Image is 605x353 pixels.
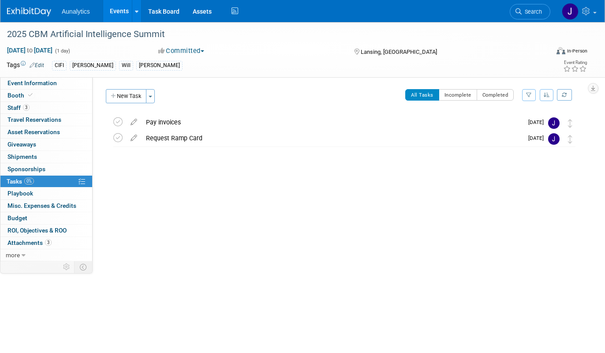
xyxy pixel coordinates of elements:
span: (1 day) [54,48,70,54]
a: Staff3 [0,102,92,114]
a: Sponsorships [0,163,92,175]
a: edit [126,118,142,126]
span: Sponsorships [7,165,45,173]
button: Completed [477,89,514,101]
button: All Tasks [405,89,439,101]
span: to [26,47,34,54]
div: [PERSON_NAME] [136,61,183,70]
a: Tasks0% [0,176,92,188]
span: [DATE] [DATE] [7,46,53,54]
i: Booth reservation complete [28,93,33,98]
img: Julie Grisanti-Cieslak [562,3,579,20]
div: Event Format [502,46,588,59]
button: Committed [155,46,208,56]
div: Event Rating [563,60,587,65]
button: New Task [106,89,146,103]
a: Refresh [557,89,572,101]
a: Edit [30,62,44,68]
i: Move task [568,119,572,128]
img: Format-Inperson.png [556,47,565,54]
a: more [0,249,92,261]
td: Toggle Event Tabs [75,261,93,273]
span: more [6,252,20,259]
div: In-Person [567,48,587,54]
button: Incomplete [439,89,477,101]
div: Pay invoices [142,115,523,130]
span: Misc. Expenses & Credits [7,202,76,209]
div: Will [119,61,133,70]
img: Julie Grisanti-Cieslak [548,117,560,129]
span: Giveaways [7,141,36,148]
div: CIFI [52,61,67,70]
div: 2025 CBM Artificial Intelligence Summit [4,26,538,42]
a: Giveaways [0,139,92,150]
span: Shipments [7,153,37,160]
span: Asset Reservations [7,128,60,135]
a: Event Information [0,77,92,89]
a: Budget [0,212,92,224]
img: ExhibitDay [7,8,51,16]
a: Search [510,4,550,19]
span: Lansing, [GEOGRAPHIC_DATA] [361,49,437,55]
span: Event Information [7,79,57,86]
span: [DATE] [528,119,548,125]
span: [DATE] [528,135,548,141]
a: Playbook [0,188,92,199]
i: Move task [568,135,572,143]
a: Travel Reservations [0,114,92,126]
span: 3 [23,104,30,111]
span: ROI, Objectives & ROO [7,227,67,234]
div: Request Ramp Card [142,131,523,146]
div: [PERSON_NAME] [70,61,116,70]
span: Tasks [7,178,34,185]
span: Aunalytics [62,8,90,15]
a: Misc. Expenses & Credits [0,200,92,212]
a: Shipments [0,151,92,163]
a: ROI, Objectives & ROO [0,225,92,237]
img: Julie Grisanti-Cieslak [548,133,560,145]
span: Budget [7,214,27,222]
span: Staff [7,104,30,111]
a: Asset Reservations [0,126,92,138]
td: Personalize Event Tab Strip [59,261,75,273]
span: Booth [7,92,34,99]
span: Playbook [7,190,33,197]
span: 3 [45,239,52,246]
span: Attachments [7,239,52,246]
a: edit [126,134,142,142]
a: Attachments3 [0,237,92,249]
a: Booth [0,90,92,101]
span: Search [522,8,542,15]
span: 0% [24,178,34,184]
td: Tags [7,60,44,71]
span: Travel Reservations [7,116,61,123]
